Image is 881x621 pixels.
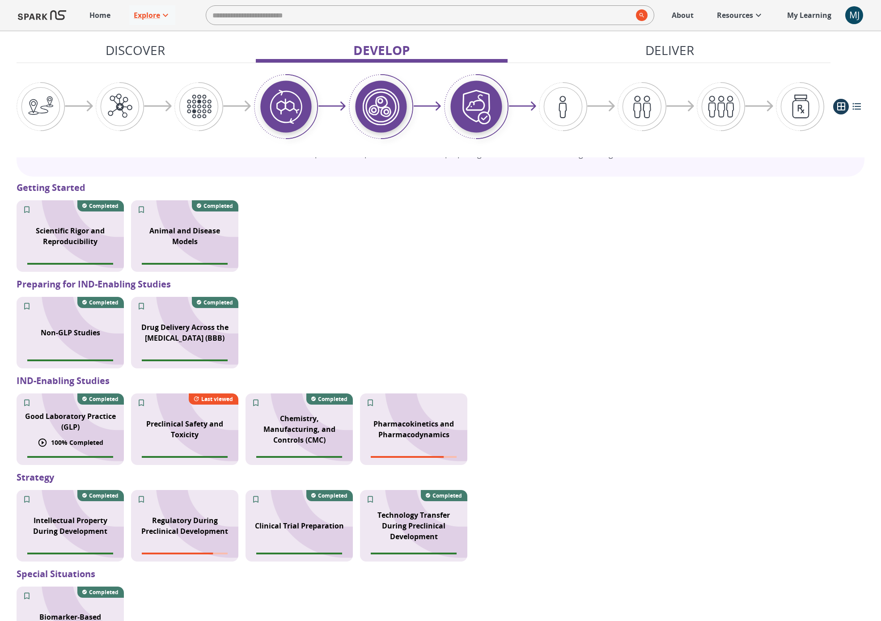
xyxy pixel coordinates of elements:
img: Logo of SPARK at Stanford [18,4,66,26]
button: grid view [833,99,849,114]
a: Home [85,5,115,25]
span: Module completion progress of user [27,263,113,265]
img: arrow-right [65,101,93,112]
div: SPARK NS branding pattern [131,393,238,465]
img: arrow-right [508,101,537,111]
svg: Add to My Learning [137,302,146,311]
div: SPARK NS branding pattern [360,393,467,465]
a: My Learning [783,5,836,25]
img: arrow-right [745,101,773,112]
svg: Add to My Learning [251,495,260,504]
p: Scientific Rigor and Reproducibility [22,225,119,247]
div: Graphic showing the progression through the Discover, Develop, and Deliver pipeline, highlighting... [17,74,824,139]
span: Module completion progress of user [371,553,457,554]
p: Home [89,10,110,21]
p: Special Situations [17,567,864,581]
a: About [667,5,698,25]
div: SPARK NS branding pattern [17,393,124,465]
p: Preclinical Safety and Toxicity [136,418,233,440]
p: My Learning [787,10,831,21]
button: account of current user [845,6,863,24]
span: Module completion progress of user [256,553,342,554]
button: search [632,6,648,25]
a: Resources [712,5,768,25]
svg: Add to My Learning [22,205,31,214]
p: Completed [203,299,233,306]
div: SPARK NS branding pattern [17,200,124,272]
p: Resources [717,10,753,21]
p: Completed [89,395,119,403]
p: Strategy [17,471,864,484]
img: arrow-right [144,101,172,112]
p: About [672,10,694,21]
p: Technology Transfer During Preclinical Development [365,510,462,542]
svg: Add to My Learning [366,398,375,407]
div: SPARK NS branding pattern [17,297,124,368]
p: IND-Enabling Studies [17,374,864,388]
img: arrow-right [587,101,615,112]
p: Completed [318,492,347,499]
p: Drug Delivery Across the [MEDICAL_DATA] (BBB) [136,322,233,343]
div: SPARK NS branding pattern [131,297,238,368]
p: Chemistry, Manufacturing, and Controls (CMC) [251,413,347,445]
svg: Add to My Learning [366,495,375,504]
span: Module completion progress of user [27,553,113,554]
svg: Add to My Learning [137,398,146,407]
div: SPARK NS branding pattern [360,490,467,562]
p: Discover [106,41,165,59]
svg: Add to My Learning [22,302,31,311]
span: Module completion progress of user [142,263,228,265]
button: list view [849,99,864,114]
div: SPARK NS branding pattern [131,200,238,272]
p: Develop [353,41,410,59]
img: arrow-right [318,101,346,111]
p: Explore [134,10,160,21]
p: 100 % Completed [51,438,103,447]
p: Good Laboratory Practice (GLP) [22,411,119,432]
span: Module completion progress of user [142,359,228,361]
p: Pharmacokinetics and Pharmacodynamics [365,418,462,440]
div: SPARK NS branding pattern [246,393,353,465]
svg: Add to My Learning [251,398,260,407]
p: Completed [203,202,233,210]
p: Completed [89,202,119,210]
svg: Add to My Learning [22,398,31,407]
p: Completed [89,588,119,596]
p: Last viewed [201,395,233,403]
p: Completed [89,299,119,306]
p: Completed [318,395,347,403]
span: Module completion progress of user [142,553,228,554]
p: Completed [89,492,119,499]
svg: Add to My Learning [22,495,31,504]
div: MJ [845,6,863,24]
p: Deliver [645,41,694,59]
svg: Add to My Learning [137,495,146,504]
img: arrow-right [413,101,441,111]
p: Preparing for IND-Enabling Studies [17,278,864,291]
span: Module completion progress of user [371,456,457,458]
p: Regulatory During Preclinical Development [136,515,233,537]
a: Explore [129,5,175,25]
div: SPARK NS branding pattern [131,490,238,562]
p: Non-GLP Studies [41,327,100,338]
div: SPARK NS branding pattern [17,490,124,562]
span: Module completion progress of user [142,456,228,458]
svg: Add to My Learning [22,591,31,600]
span: Module completion progress of user [256,456,342,458]
span: Module completion progress of user [27,456,113,458]
p: Clinical Trial Preparation [255,520,344,531]
p: Intellectual Property During Development [22,515,119,537]
img: arrow-right [223,101,251,112]
svg: Add to My Learning [137,205,146,214]
span: Module completion progress of user [27,359,113,361]
p: Completed [432,492,462,499]
p: Animal and Disease Models [136,225,233,247]
div: SPARK NS branding pattern [246,490,353,562]
p: Getting Started [17,181,864,194]
img: arrow-right [666,101,695,112]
